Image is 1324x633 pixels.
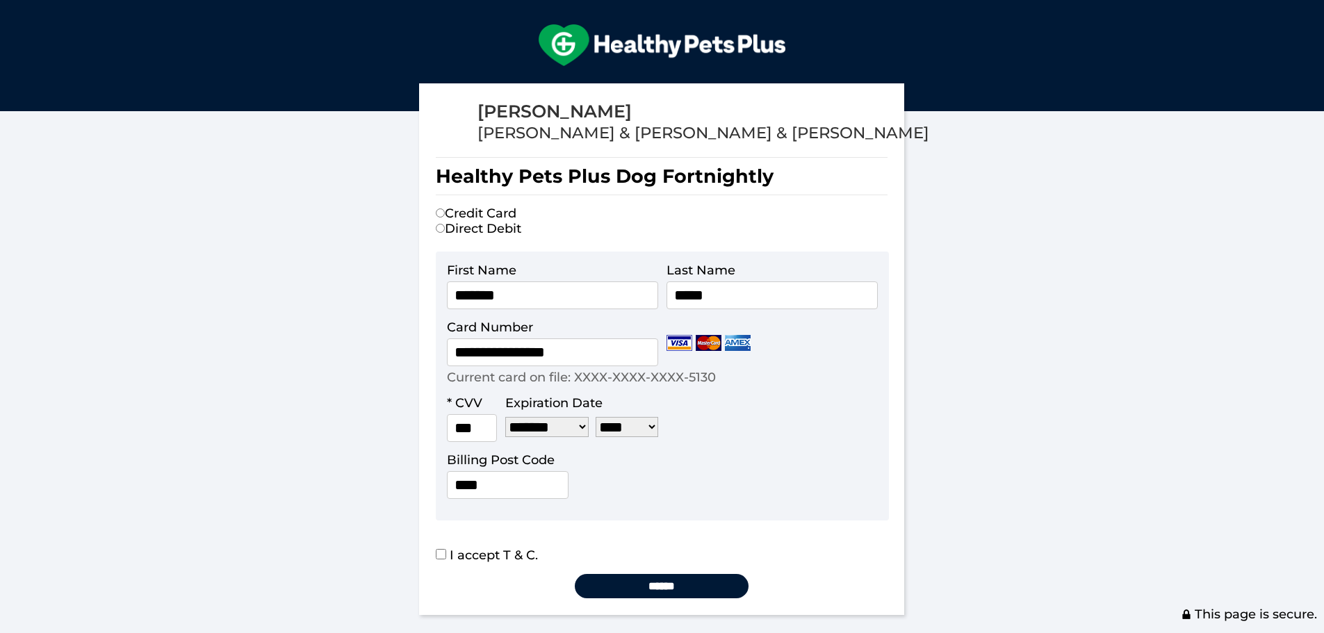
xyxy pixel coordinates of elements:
div: [PERSON_NAME] & [PERSON_NAME] & [PERSON_NAME] [477,123,929,143]
p: Current card on file: XXXX-XXXX-XXXX-5130 [447,370,716,385]
label: Billing Post Code [447,452,555,468]
img: Mastercard [696,335,721,351]
label: Card Number [447,320,533,335]
label: Expiration Date [505,395,603,411]
span: This page is secure. [1181,607,1317,622]
h1: Healthy Pets Plus Dog Fortnightly [436,157,888,195]
label: Credit Card [436,206,516,221]
label: First Name [447,263,516,278]
div: [PERSON_NAME] [477,100,929,123]
img: Amex [725,335,751,351]
input: Direct Debit [436,224,445,233]
label: Direct Debit [436,221,521,236]
label: Last Name [667,263,735,278]
input: I accept T & C. [436,549,446,559]
label: * CVV [447,395,482,411]
img: Visa [667,335,692,351]
label: I accept T & C. [436,548,538,563]
input: Credit Card [436,208,445,217]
